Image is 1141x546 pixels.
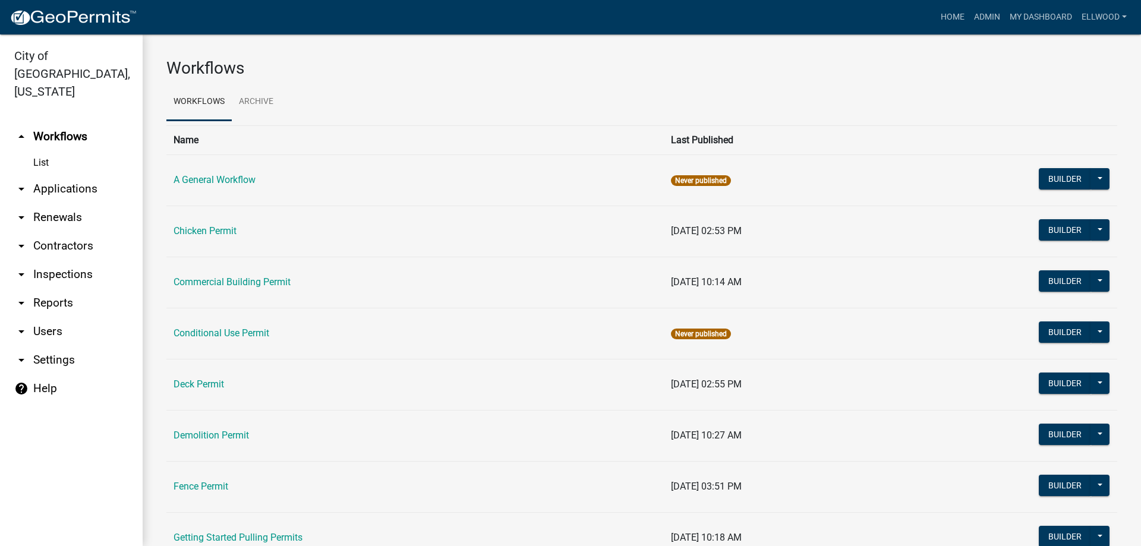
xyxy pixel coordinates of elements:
[14,353,29,367] i: arrow_drop_down
[1039,424,1091,445] button: Builder
[14,130,29,144] i: arrow_drop_up
[174,430,249,441] a: Demolition Permit
[1077,6,1131,29] a: Ellwood
[174,276,291,288] a: Commercial Building Permit
[936,6,969,29] a: Home
[671,329,731,339] span: Never published
[1039,270,1091,292] button: Builder
[174,532,302,543] a: Getting Started Pulling Permits
[671,276,742,288] span: [DATE] 10:14 AM
[166,58,1117,78] h3: Workflows
[671,430,742,441] span: [DATE] 10:27 AM
[969,6,1005,29] a: Admin
[1005,6,1077,29] a: My Dashboard
[671,481,742,492] span: [DATE] 03:51 PM
[671,378,742,390] span: [DATE] 02:55 PM
[671,175,731,186] span: Never published
[166,125,664,154] th: Name
[1039,321,1091,343] button: Builder
[166,83,232,121] a: Workflows
[14,267,29,282] i: arrow_drop_down
[14,239,29,253] i: arrow_drop_down
[14,381,29,396] i: help
[1039,373,1091,394] button: Builder
[232,83,280,121] a: Archive
[14,324,29,339] i: arrow_drop_down
[664,125,954,154] th: Last Published
[1039,475,1091,496] button: Builder
[174,481,228,492] a: Fence Permit
[174,378,224,390] a: Deck Permit
[14,210,29,225] i: arrow_drop_down
[1039,168,1091,190] button: Builder
[14,182,29,196] i: arrow_drop_down
[174,174,256,185] a: A General Workflow
[14,296,29,310] i: arrow_drop_down
[671,225,742,236] span: [DATE] 02:53 PM
[1039,219,1091,241] button: Builder
[174,225,237,236] a: Chicken Permit
[174,327,269,339] a: Conditional Use Permit
[671,532,742,543] span: [DATE] 10:18 AM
